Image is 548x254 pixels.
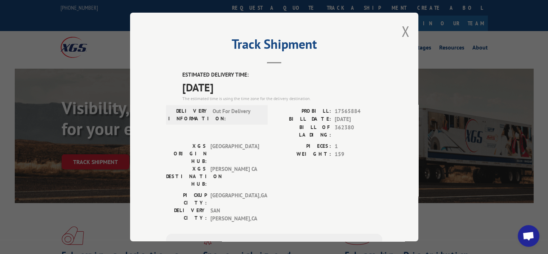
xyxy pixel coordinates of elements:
[274,124,331,139] label: BILL OF LADING:
[210,142,259,165] span: [GEOGRAPHIC_DATA]
[182,79,382,95] span: [DATE]
[166,142,207,165] label: XGS ORIGIN HUB:
[182,95,382,102] div: The estimated time is using the time zone for the delivery destination.
[166,39,382,53] h2: Track Shipment
[166,207,207,223] label: DELIVERY CITY:
[182,71,382,79] label: ESTIMATED DELIVERY TIME:
[335,115,382,124] span: [DATE]
[210,165,259,188] span: [PERSON_NAME] CA
[274,107,331,116] label: PROBILL:
[166,191,207,207] label: PICKUP CITY:
[518,225,539,247] a: Open chat
[213,107,261,122] span: Out For Delivery
[166,165,207,188] label: XGS DESTINATION HUB:
[168,107,209,122] label: DELIVERY INFORMATION:
[210,191,259,207] span: [GEOGRAPHIC_DATA] , GA
[210,207,259,223] span: SAN [PERSON_NAME] , CA
[335,124,382,139] span: 362380
[401,22,409,41] button: Close modal
[274,142,331,151] label: PIECES:
[335,150,382,159] span: 159
[274,115,331,124] label: BILL DATE:
[274,150,331,159] label: WEIGHT:
[335,142,382,151] span: 1
[335,107,382,116] span: 17565884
